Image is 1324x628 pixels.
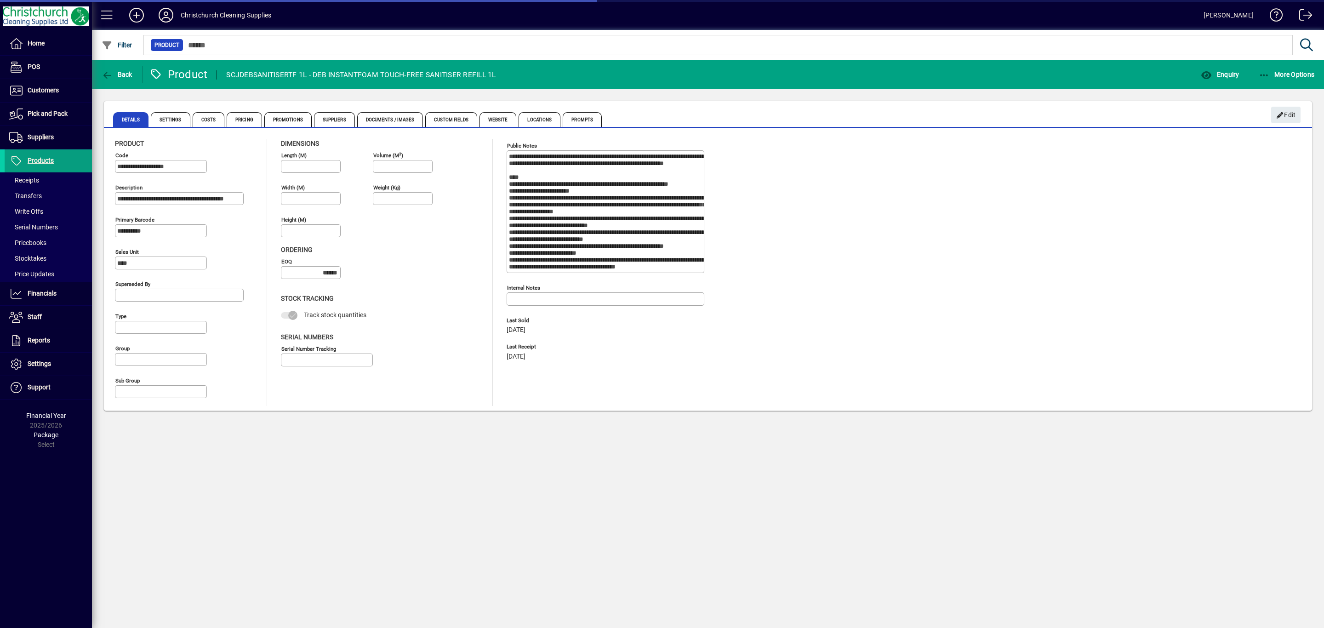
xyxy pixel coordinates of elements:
[1263,2,1283,32] a: Knowledge Base
[281,345,336,352] mat-label: Serial Number tracking
[28,360,51,367] span: Settings
[115,313,126,320] mat-label: Type
[151,112,190,127] span: Settings
[1276,108,1296,123] span: Edit
[92,66,143,83] app-page-header-button: Back
[115,281,150,287] mat-label: Superseded by
[115,345,130,352] mat-label: Group
[28,290,57,297] span: Financials
[373,184,400,191] mat-label: Weight (Kg)
[507,143,537,149] mat-label: Public Notes
[181,8,271,23] div: Christchurch Cleaning Supplies
[9,208,43,215] span: Write Offs
[122,7,151,23] button: Add
[314,112,355,127] span: Suppliers
[28,40,45,47] span: Home
[1259,71,1315,78] span: More Options
[1198,66,1241,83] button: Enquiry
[5,251,92,266] a: Stocktakes
[5,103,92,126] a: Pick and Pack
[151,7,181,23] button: Profile
[102,71,132,78] span: Back
[281,295,334,302] span: Stock Tracking
[5,32,92,55] a: Home
[281,333,333,341] span: Serial Numbers
[281,140,319,147] span: Dimensions
[28,383,51,391] span: Support
[357,112,423,127] span: Documents / Images
[507,344,645,350] span: Last Receipt
[281,258,292,265] mat-label: EOQ
[5,353,92,376] a: Settings
[507,285,540,291] mat-label: Internal Notes
[115,377,140,384] mat-label: Sub group
[563,112,602,127] span: Prompts
[1204,8,1254,23] div: [PERSON_NAME]
[115,217,154,223] mat-label: Primary barcode
[373,152,403,159] mat-label: Volume (m )
[1201,71,1239,78] span: Enquiry
[28,110,68,117] span: Pick and Pack
[28,86,59,94] span: Customers
[34,431,58,439] span: Package
[264,112,312,127] span: Promotions
[28,133,54,141] span: Suppliers
[5,188,92,204] a: Transfers
[281,184,305,191] mat-label: Width (m)
[9,177,39,184] span: Receipts
[28,337,50,344] span: Reports
[28,313,42,320] span: Staff
[99,66,135,83] button: Back
[9,223,58,231] span: Serial Numbers
[507,318,645,324] span: Last Sold
[5,126,92,149] a: Suppliers
[425,112,477,127] span: Custom Fields
[1271,107,1301,123] button: Edit
[226,68,496,82] div: SCJDEBSANITISERTF 1L - DEB INSTANTFOAM TOUCH-FREE SANITISER REFILL 1L
[281,152,307,159] mat-label: Length (m)
[479,112,517,127] span: Website
[5,306,92,329] a: Staff
[9,270,54,278] span: Price Updates
[5,219,92,235] a: Serial Numbers
[115,140,144,147] span: Product
[115,249,139,255] mat-label: Sales unit
[519,112,560,127] span: Locations
[227,112,262,127] span: Pricing
[399,151,401,156] sup: 3
[304,311,366,319] span: Track stock quantities
[5,204,92,219] a: Write Offs
[9,192,42,200] span: Transfers
[115,184,143,191] mat-label: Description
[113,112,148,127] span: Details
[281,217,306,223] mat-label: Height (m)
[28,157,54,164] span: Products
[507,326,525,334] span: [DATE]
[5,79,92,102] a: Customers
[5,235,92,251] a: Pricebooks
[102,41,132,49] span: Filter
[5,172,92,188] a: Receipts
[5,266,92,282] a: Price Updates
[507,353,525,360] span: [DATE]
[1256,66,1317,83] button: More Options
[28,63,40,70] span: POS
[9,239,46,246] span: Pricebooks
[154,40,179,50] span: Product
[115,152,128,159] mat-label: Code
[193,112,225,127] span: Costs
[99,37,135,53] button: Filter
[281,246,313,253] span: Ordering
[5,56,92,79] a: POS
[5,282,92,305] a: Financials
[149,67,208,82] div: Product
[5,329,92,352] a: Reports
[26,412,66,419] span: Financial Year
[5,376,92,399] a: Support
[9,255,46,262] span: Stocktakes
[1292,2,1313,32] a: Logout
